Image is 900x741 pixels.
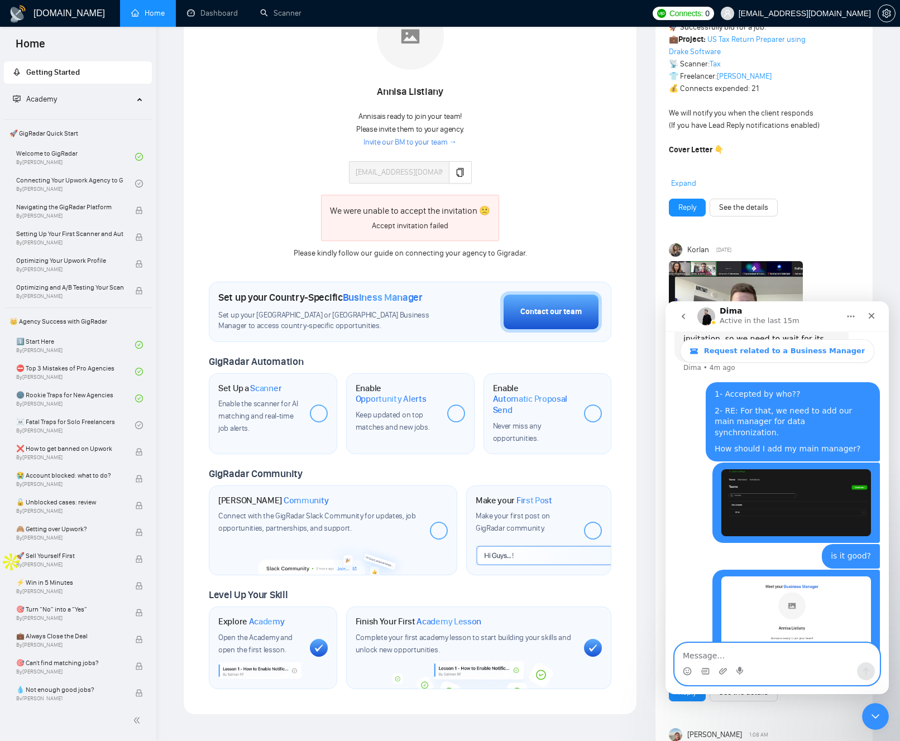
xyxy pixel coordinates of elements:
[710,59,721,69] a: Tax
[135,368,143,376] span: check-circle
[669,243,682,257] img: Korlan
[135,153,143,161] span: check-circle
[16,604,123,615] span: 🎯 Turn “No” into a “Yes”
[135,528,143,536] span: lock
[135,609,143,617] span: lock
[218,310,444,331] span: Set up your [GEOGRAPHIC_DATA] or [GEOGRAPHIC_DATA] Business Manager to access country-specific op...
[16,642,123,648] span: By [PERSON_NAME]
[250,383,281,394] span: Scanner
[710,199,778,216] button: See the details
[16,293,123,300] span: By [PERSON_NAME]
[260,8,301,18] a: searchScanner
[356,410,430,432] span: Keep updated on top matches and new jobs.
[16,684,123,695] span: 💧 Not enough good jobs?
[135,260,143,268] span: lock
[135,341,143,349] span: check-circle
[26,68,80,77] span: Getting Started
[500,291,602,333] button: Contact our team
[16,497,123,508] span: 🔓 Unblocked cases: review
[16,508,123,514] span: By [PERSON_NAME]
[358,112,462,121] span: Annisa is ready to join your team!
[16,255,123,266] span: Optimizing Your Upwork Profile
[516,495,552,506] span: First Post
[862,703,889,730] iframe: Intercom live chat
[133,715,144,726] span: double-left
[878,9,895,18] span: setting
[16,470,123,481] span: 😭 Account blocked: what to do?
[705,7,710,20] span: 0
[135,421,143,429] span: check-circle
[363,137,457,148] a: Invite our BM to your team →
[218,495,329,506] h1: [PERSON_NAME]
[16,282,123,293] span: Optimizing and A/B Testing Your Scanner for Better Results
[16,386,135,411] a: 🌚 Rookie Traps for New AgenciesBy[PERSON_NAME]
[669,35,806,56] a: US Tax Return Preparer using Drake Software
[417,616,481,627] span: Academy Lesson
[135,233,143,241] span: lock
[5,122,151,145] span: 🚀 GigRadar Quick Start
[13,94,57,104] span: Academy
[476,511,550,533] span: Make your first post on GigRadar community.
[4,61,152,84] li: Getting Started
[16,266,123,273] span: By [PERSON_NAME]
[16,228,123,239] span: Setting Up Your First Scanner and Auto-Bidder
[13,95,21,103] span: fund-projection-screen
[16,454,123,461] span: By [PERSON_NAME]
[456,168,465,177] span: copy
[187,8,238,18] a: dashboardDashboard
[878,4,896,22] button: setting
[16,359,135,384] a: ⛔ Top 3 Mistakes of Pro AgenciesBy[PERSON_NAME]
[26,94,57,104] span: Academy
[678,686,696,699] a: Reply
[16,535,123,541] span: By [PERSON_NAME]
[719,686,768,699] a: See the details
[330,204,490,218] div: We were unable to accept the invitation 🙁
[218,633,293,655] span: Open the Academy and open the first lesson.
[9,342,214,361] textarea: Message…
[449,161,471,184] button: copy
[687,729,742,741] span: [PERSON_NAME]
[16,588,123,595] span: By [PERSON_NAME]
[9,5,27,23] img: logo
[209,589,288,601] span: Level Up Your Skill
[135,475,143,483] span: lock
[285,247,535,259] div: Please kindly follow on connecting your agency to Gigradar.
[209,355,303,368] span: GigRadar Automation
[356,633,571,655] span: Complete your first academy lesson to start building your skills and unlock new opportunities.
[16,668,123,675] span: By [PERSON_NAME]
[717,71,772,81] a: [PERSON_NAME]
[16,481,123,488] span: By [PERSON_NAME]
[669,7,703,20] span: Connects:
[135,448,143,456] span: lock
[35,365,44,374] button: Gif picker
[476,495,552,506] h1: Make your
[520,306,582,318] div: Contact our team
[135,206,143,214] span: lock
[16,443,123,454] span: ❌ How to get banned on Upwork
[716,245,731,255] span: [DATE]
[16,145,135,169] a: Welcome to GigRadarBy[PERSON_NAME]
[377,3,444,70] img: placeholder.png
[657,9,666,18] img: upwork-logo.png
[493,383,576,416] h1: Enable
[16,615,123,622] span: By [PERSON_NAME]
[135,636,143,643] span: lock
[671,179,696,188] span: Expand
[749,730,768,740] span: 1:08 AM
[16,695,123,702] span: By [PERSON_NAME]
[135,582,143,590] span: lock
[16,631,123,642] span: 💼 Always Close the Deal
[678,201,696,214] a: Reply
[71,365,80,374] button: Start recording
